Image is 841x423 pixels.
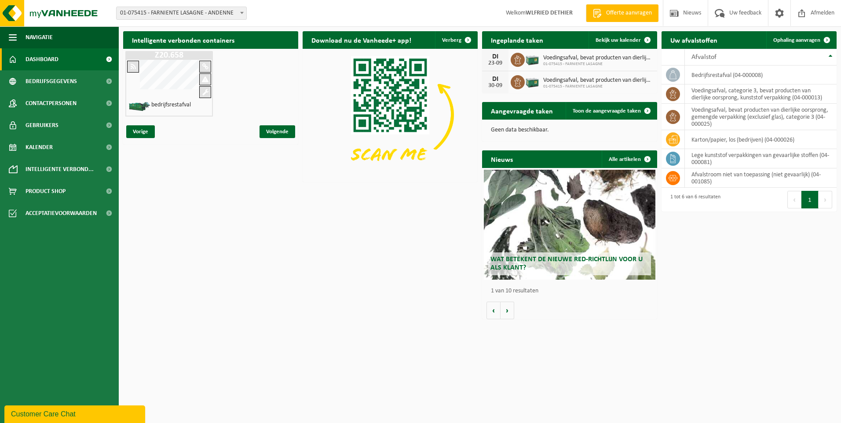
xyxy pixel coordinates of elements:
h4: bedrijfsrestafval [151,102,191,108]
h2: Nieuws [482,150,522,168]
td: voedingsafval, bevat producten van dierlijke oorsprong, gemengde verpakking (exclusief glas), cat... [685,104,837,130]
td: lege kunststof verpakkingen van gevaarlijke stoffen (04-000081) [685,149,837,168]
a: Wat betekent de nieuwe RED-richtlijn voor u als klant? [484,170,655,280]
span: Afvalstof [691,54,717,61]
button: Next [819,191,832,208]
h2: Aangevraagde taken [482,102,562,119]
p: Geen data beschikbaar. [491,127,648,133]
div: DI [486,53,504,60]
td: voedingsafval, categorie 3, bevat producten van dierlijke oorsprong, kunststof verpakking (04-000... [685,84,837,104]
span: Vorige [126,125,155,138]
img: Download de VHEPlus App [303,49,478,180]
div: 23-09 [486,60,504,66]
span: Wat betekent de nieuwe RED-richtlijn voor u als klant? [490,256,643,271]
p: 1 van 10 resultaten [491,288,653,294]
span: Contactpersonen [26,92,77,114]
td: bedrijfsrestafval (04-000008) [685,66,837,84]
span: Gebruikers [26,114,59,136]
button: Vorige [486,302,501,319]
span: Intelligente verbond... [26,158,94,180]
span: Voedingsafval, bevat producten van dierlijke oorsprong, gemengde verpakking (exc... [543,55,653,62]
h2: Ingeplande taken [482,31,552,48]
button: Verberg [435,31,477,49]
span: Navigatie [26,26,53,48]
span: 01-075415 - FARNIENTE LASAGNE - ANDENNE [116,7,247,20]
h2: Intelligente verbonden containers [123,31,298,48]
a: Alle artikelen [602,150,656,168]
span: Verberg [442,37,461,43]
a: Ophaling aanvragen [766,31,836,49]
a: Offerte aanvragen [586,4,658,22]
button: 1 [801,191,819,208]
span: Product Shop [26,180,66,202]
span: Bedrijfsgegevens [26,70,77,92]
img: PB-LB-0680-HPE-GN-01 [525,51,540,66]
div: 1 tot 6 van 6 resultaten [666,190,720,209]
button: Previous [787,191,801,208]
iframe: chat widget [4,404,147,423]
span: Kalender [26,136,53,158]
span: Bekijk uw kalender [596,37,641,43]
td: afvalstroom niet van toepassing (niet gevaarlijk) (04-001085) [685,168,837,188]
button: Volgende [501,302,514,319]
strong: WLFRIED DETHIER [526,10,573,16]
img: HK-XZ-20-GN-03 [128,101,150,112]
span: Volgende [260,125,295,138]
img: PB-LB-0680-HPE-GN-01 [525,74,540,89]
div: DI [486,76,504,83]
td: karton/papier, los (bedrijven) (04-000026) [685,130,837,149]
span: Voedingsafval, bevat producten van dierlijke oorsprong, gemengde verpakking (exc... [543,77,653,84]
h1: Z20.658 [128,51,211,60]
a: Bekijk uw kalender [589,31,656,49]
span: Toon de aangevraagde taken [573,108,641,114]
span: Dashboard [26,48,59,70]
span: Acceptatievoorwaarden [26,202,97,224]
span: 01-075415 - FARNIENTE LASAGNE [543,62,653,67]
span: Ophaling aanvragen [773,37,820,43]
a: Toon de aangevraagde taken [566,102,656,120]
span: 01-075415 - FARNIENTE LASAGNE [543,84,653,89]
span: Offerte aanvragen [604,9,654,18]
span: 01-075415 - FARNIENTE LASAGNE - ANDENNE [117,7,246,19]
h2: Download nu de Vanheede+ app! [303,31,420,48]
div: 30-09 [486,83,504,89]
h2: Uw afvalstoffen [662,31,726,48]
